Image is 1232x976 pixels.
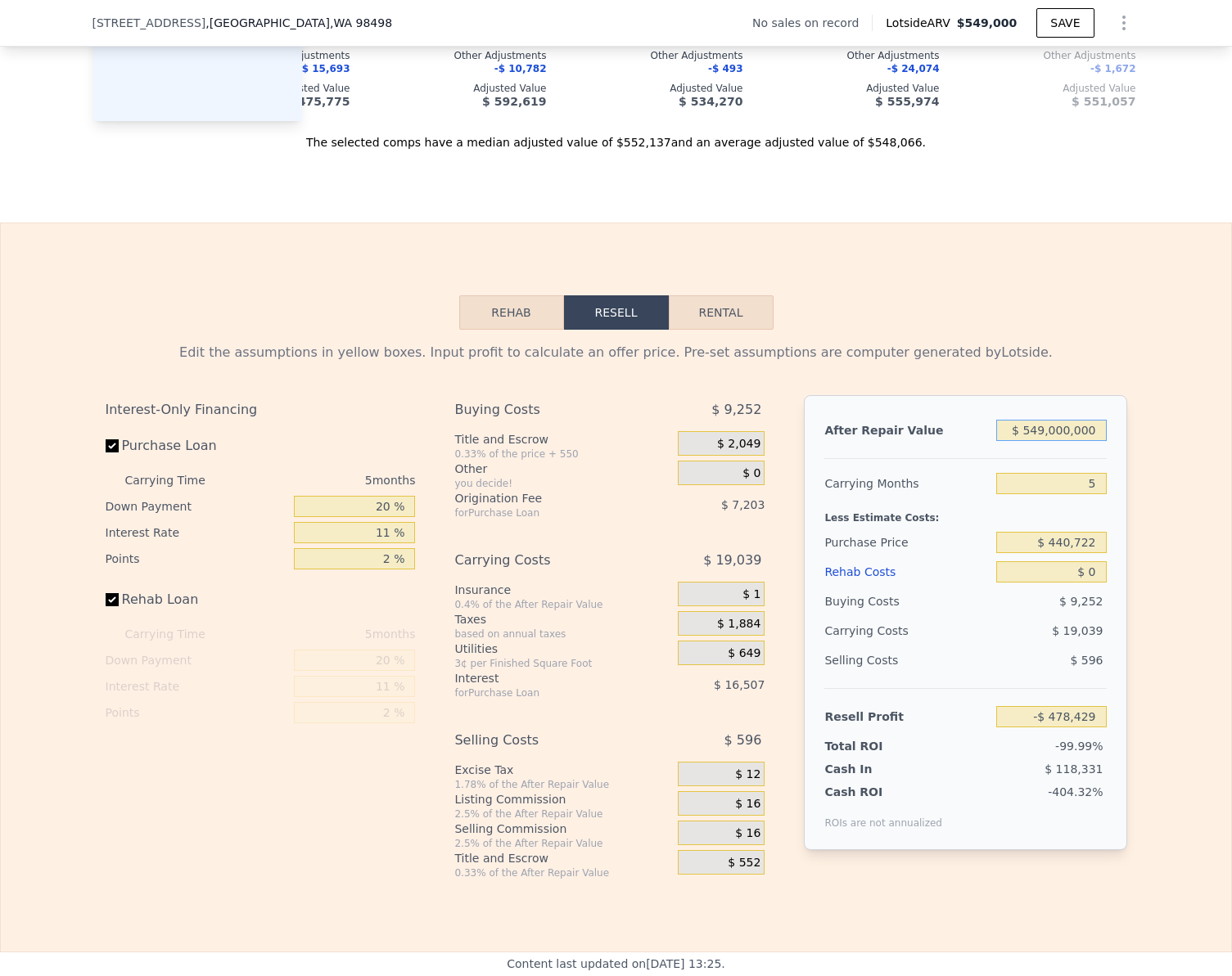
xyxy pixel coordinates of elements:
[106,647,288,673] div: Down Payment
[679,95,742,108] span: $ 534,270
[377,82,547,95] div: Adjusted Value
[824,645,990,675] div: Selling Costs
[238,467,416,493] div: 5 months
[454,821,671,837] div: Selling Commission
[454,837,671,850] div: 2.5% of the After Repair Value
[106,395,416,425] div: Interest-Only Financing
[454,611,671,627] div: Taxes
[1090,63,1135,74] span: -$ 1,672
[482,95,546,108] span: $ 592,619
[824,784,942,800] div: Cash ROI
[824,416,990,445] div: After Repair Value
[573,49,743,62] div: Other Adjustments
[886,15,956,31] span: Lotside ARV
[735,797,760,812] span: $ 16
[1045,762,1103,776] span: $ 118,331
[106,546,288,572] div: Points
[966,82,1136,95] div: Adjusted Value
[824,738,927,754] div: Total ROI
[454,431,671,448] div: Title and Escrow
[728,646,760,661] span: $ 649
[1036,8,1094,38] button: SAVE
[459,295,564,330] button: Rehab
[875,95,939,108] span: $ 555,974
[377,49,547,62] div: Other Adjustments
[454,598,671,611] div: 0.4% of the After Repair Value
[887,63,940,74] span: -$ 24,074
[824,800,942,830] div: ROIs are not annualized
[721,498,765,511] span: $ 7,203
[454,762,671,778] div: Excise Tax
[1070,654,1103,667] span: $ 596
[564,295,669,330] button: Resell
[93,121,1140,151] div: The selected comps have a median adjusted value of $552,137 and an average adjusted value of $548...
[454,866,671,879] div: 0.33% of the After Repair Value
[454,448,671,461] div: 0.33% of the price + 550
[454,850,671,866] div: Title and Escrow
[669,295,774,330] button: Rental
[824,761,927,777] div: Cash In
[106,673,288,699] div: Interest Rate
[93,15,206,31] span: [STREET_ADDRESS]
[769,82,940,95] div: Adjusted Value
[106,431,288,461] label: Purchase Loan
[454,791,671,807] div: Listing Commission
[454,807,671,821] div: 2.5% of the After Repair Value
[106,593,119,606] input: Rehab Loan
[703,546,761,575] span: $ 19,039
[454,477,671,490] div: you decide!
[735,826,760,841] span: $ 16
[454,395,637,425] div: Buying Costs
[454,726,637,755] div: Selling Costs
[714,678,765,691] span: $ 16,507
[957,16,1018,29] span: $549,000
[752,15,872,31] div: No sales on record
[106,699,288,726] div: Points
[824,616,927,645] div: Carrying Costs
[106,519,288,546] div: Interest Rate
[735,767,760,782] span: $ 12
[454,670,637,686] div: Interest
[742,587,760,602] span: $ 1
[1055,740,1103,753] span: -99.99%
[717,617,760,632] span: $ 1,884
[708,63,743,74] span: -$ 493
[454,686,637,699] div: for Purchase Loan
[966,49,1136,62] div: Other Adjustments
[454,582,671,598] div: Insurance
[1108,7,1140,39] button: Show Options
[106,493,288,519] div: Down Payment
[302,63,350,74] span: $ 15,693
[824,528,990,557] div: Purchase Price
[125,467,232,493] div: Carrying Time
[824,498,1106,528] div: Less Estimate Costs:
[454,627,671,641] div: based on annual taxes
[106,585,288,614] label: Rehab Loan
[330,16,392,29] span: , WA 98498
[1072,95,1135,108] span: $ 551,057
[125,621,232,647] div: Carrying Time
[286,95,350,108] span: $ 475,775
[824,702,990,731] div: Resell Profit
[454,657,671,670] div: 3¢ per Finished Square Foot
[454,546,637,575] div: Carrying Costs
[1059,595,1103,608] span: $ 9,252
[711,395,761,425] span: $ 9,252
[454,778,671,791] div: 1.78% of the After Repair Value
[769,49,940,62] div: Other Adjustments
[724,726,762,755] span: $ 596
[728,856,760,870] span: $ 552
[742,466,760,481] span: $ 0
[717,437,760,452] span: $ 2,049
[1052,624,1103,637] span: $ 19,039
[454,506,637,519] div: for Purchase Loan
[454,490,637,506] div: Origination Fee
[238,621,416,647] div: 5 months
[106,343,1127,362] div: Edit the assumptions in yellow boxes. Input profit to calculate an offer price. Pre-set assumptio...
[573,82,743,95] div: Adjusted Value
[824,587,990,616] div: Buying Costs
[1048,785,1103,798] span: -404.32%
[106,439,119,452] input: Purchase Loan
[454,641,671,657] div: Utilities
[494,63,547,74] span: -$ 10,782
